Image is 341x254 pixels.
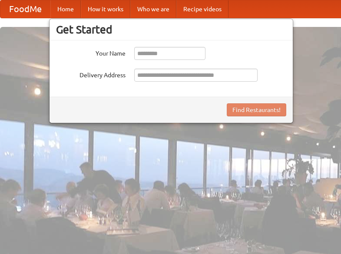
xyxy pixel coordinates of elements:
[81,0,130,18] a: How it works
[227,103,286,116] button: Find Restaurants!
[50,0,81,18] a: Home
[56,23,286,36] h3: Get Started
[56,69,126,79] label: Delivery Address
[130,0,176,18] a: Who we are
[176,0,228,18] a: Recipe videos
[56,47,126,58] label: Your Name
[0,0,50,18] a: FoodMe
